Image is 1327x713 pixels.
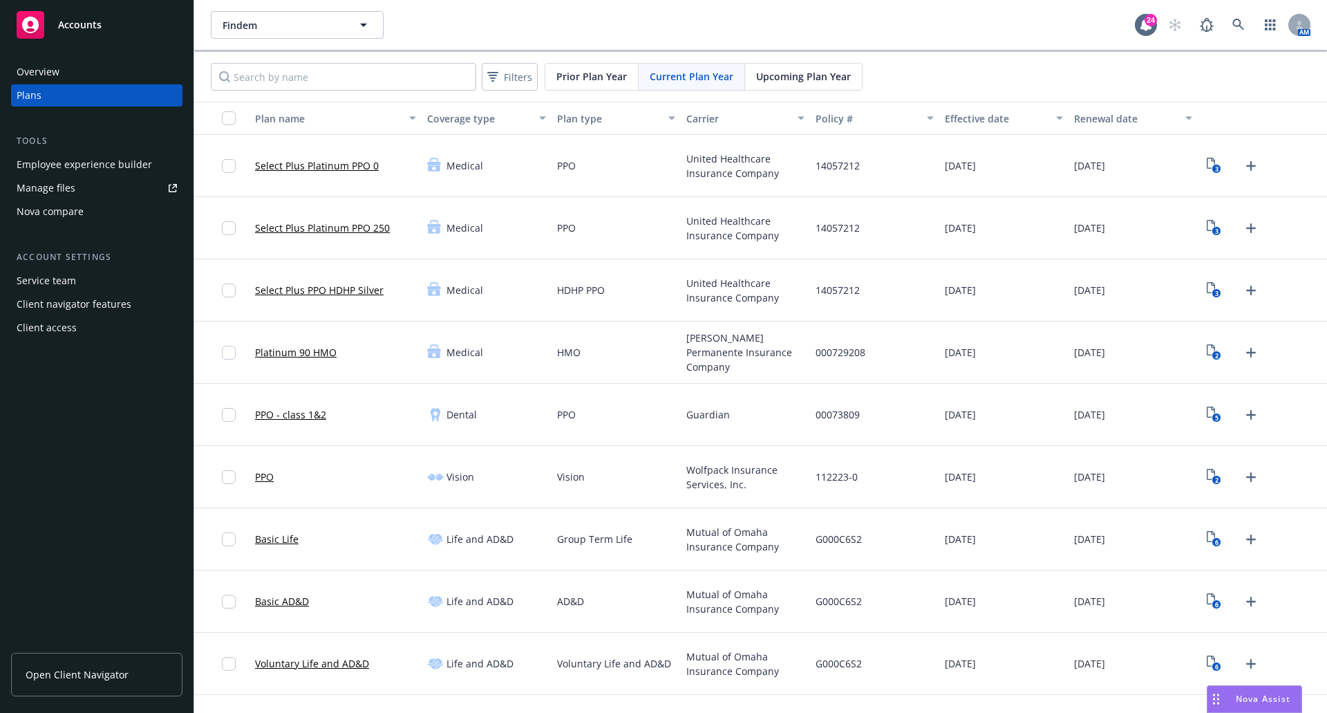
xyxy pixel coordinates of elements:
a: Search [1225,11,1252,39]
a: Manage files [11,177,182,199]
div: Drag to move [1207,686,1225,712]
div: Client navigator features [17,293,131,315]
input: Select all [222,111,236,125]
div: Service team [17,270,76,292]
a: Upload Plan Documents [1240,528,1262,550]
button: Effective date [939,102,1069,135]
span: Vision [446,470,474,484]
span: Medical [446,221,483,235]
a: Upload Plan Documents [1240,653,1262,675]
span: 14057212 [816,158,860,173]
div: Coverage type [427,111,530,126]
span: Wolfpack Insurance Services, Inc. [686,463,804,492]
text: 6 [1215,663,1218,672]
button: Plan name [250,102,422,135]
a: Select Plus PPO HDHP Silver [255,283,384,297]
input: Toggle Row Selected [222,595,236,609]
div: Employee experience builder [17,154,152,176]
span: Findem [223,18,342,33]
a: Upload Plan Documents [1240,404,1262,426]
span: Prior Plan Year [556,69,627,84]
span: PPO [557,407,576,422]
button: Nova Assist [1207,685,1302,713]
span: PPO [557,221,576,235]
text: 2 [1215,351,1218,360]
div: Account settings [11,250,182,264]
button: Coverage type [422,102,551,135]
span: Guardian [686,407,730,422]
div: Manage files [17,177,75,199]
button: Filters [482,63,538,91]
span: 14057212 [816,221,860,235]
span: [DATE] [1074,407,1105,422]
span: [DATE] [1074,345,1105,360]
a: View Plan Documents [1203,404,1225,426]
span: 112223-0 [816,470,858,484]
span: Medical [446,345,483,360]
a: View Plan Documents [1203,342,1225,364]
a: Overview [11,61,182,83]
a: View Plan Documents [1203,528,1225,550]
a: Upload Plan Documents [1240,217,1262,239]
span: Upcoming Plan Year [756,69,851,84]
span: [DATE] [945,407,976,422]
span: 00073809 [816,407,860,422]
input: Toggle Row Selected [222,346,236,360]
a: Upload Plan Documents [1240,155,1262,177]
span: [DATE] [945,470,976,484]
input: Toggle Row Selected [222,470,236,484]
span: G000C6S2 [816,532,862,546]
a: Upload Plan Documents [1240,466,1262,488]
span: Mutual of Omaha Insurance Company [686,587,804,616]
input: Toggle Row Selected [222,657,236,671]
text: 3 [1215,165,1218,174]
span: [DATE] [1074,594,1105,609]
div: Plan name [255,111,401,126]
span: AD&D [557,594,584,609]
span: [DATE] [945,221,976,235]
a: Basic AD&D [255,594,309,609]
span: 000729208 [816,345,865,360]
a: View Plan Documents [1203,279,1225,302]
span: Accounts [58,19,102,30]
a: Nova compare [11,201,182,223]
text: 2 [1215,476,1218,485]
span: PPO [557,158,576,173]
a: Upload Plan Documents [1240,279,1262,302]
a: Platinum 90 HMO [255,345,337,360]
div: Overview [17,61,59,83]
span: [DATE] [1074,656,1105,671]
a: Employee experience builder [11,154,182,176]
span: Mutual of Omaha Insurance Company [686,649,804,678]
span: Open Client Navigator [26,667,129,682]
span: Mutual of Omaha Insurance Company [686,525,804,554]
a: View Plan Documents [1203,653,1225,675]
span: United Healthcare Insurance Company [686,214,804,243]
a: Accounts [11,6,182,44]
span: Filters [504,70,532,84]
span: [DATE] [1074,158,1105,173]
span: Current Plan Year [650,69,733,84]
a: Start snowing [1161,11,1189,39]
span: United Healthcare Insurance Company [686,276,804,305]
span: [DATE] [945,345,976,360]
span: [DATE] [1074,283,1105,297]
a: View Plan Documents [1203,217,1225,239]
button: Renewal date [1069,102,1198,135]
text: 3 [1215,289,1218,298]
a: Client access [11,317,182,339]
input: Toggle Row Selected [222,533,236,546]
span: [DATE] [1074,532,1105,546]
a: PPO - class 1&2 [255,407,326,422]
div: Effective date [945,111,1048,126]
span: Dental [446,407,477,422]
input: Toggle Row Selected [222,221,236,235]
span: G000C6S2 [816,594,862,609]
div: Tools [11,134,182,148]
span: Voluntary Life and AD&D [557,656,671,671]
div: Plan type [557,111,660,126]
a: Select Plus Platinum PPO 0 [255,158,379,173]
span: Life and AD&D [446,594,514,609]
span: Life and AD&D [446,532,514,546]
span: G000C6S2 [816,656,862,671]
